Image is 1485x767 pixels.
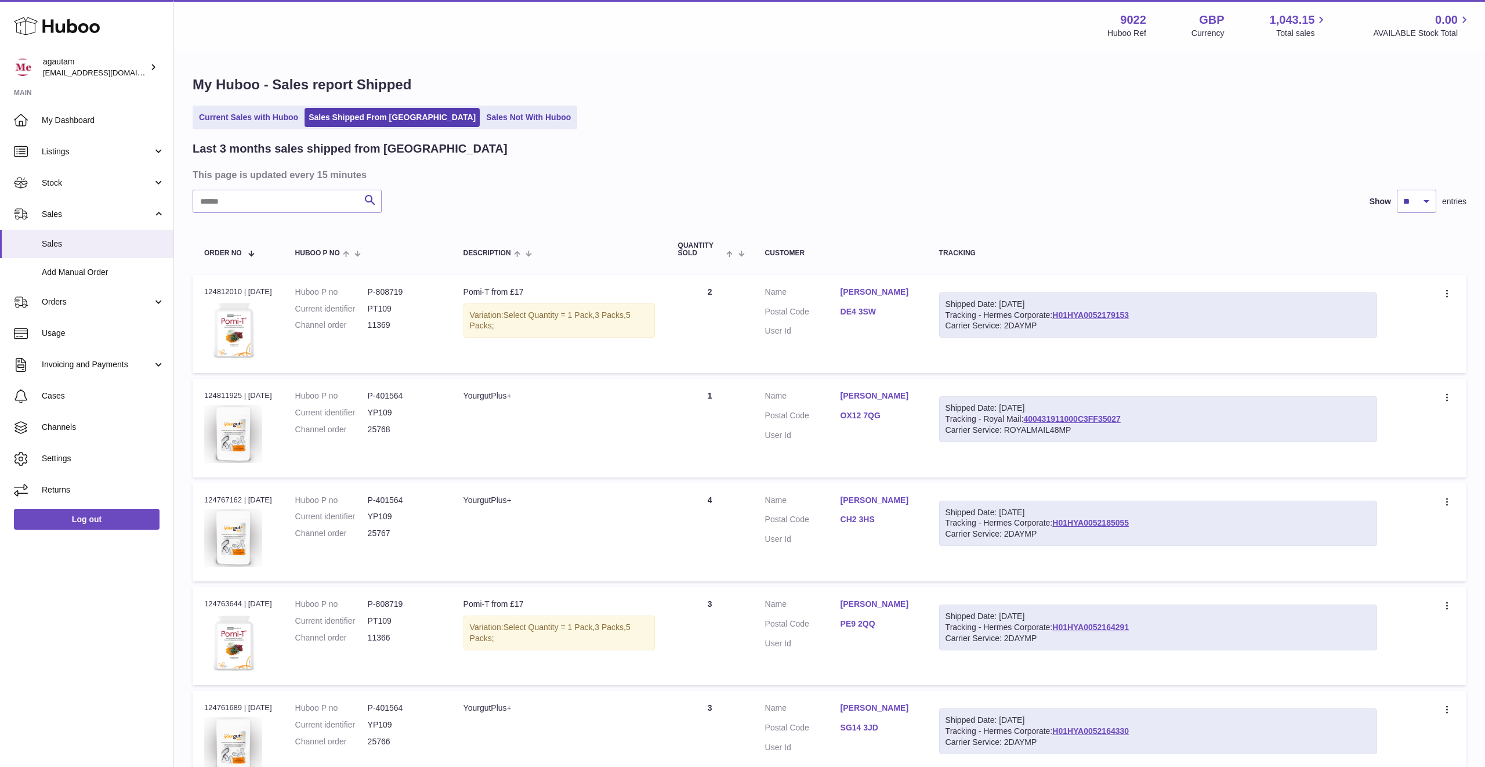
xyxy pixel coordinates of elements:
[841,618,916,629] a: PE9 2QQ
[295,407,368,418] dt: Current identifier
[204,390,272,401] div: 124811925 | [DATE]
[368,719,440,730] dd: YP109
[14,59,31,76] img: info@naturemedical.co.uk
[463,703,655,714] div: YourgutPlus+
[667,379,754,477] td: 1
[1120,12,1146,28] strong: 9022
[1270,12,1328,39] a: 1,043.15 Total sales
[42,296,153,307] span: Orders
[463,287,655,298] div: Pomi-T from £17
[470,623,631,643] span: Select Quantity = 1 Pack,3 Packs,5 Packs;
[463,303,655,338] div: Variation:
[841,287,916,298] a: [PERSON_NAME]
[42,390,165,401] span: Cases
[43,56,147,78] div: agautam
[204,703,272,713] div: 124761689 | [DATE]
[1370,196,1391,207] label: Show
[841,306,916,317] a: DE4 3SW
[42,453,165,464] span: Settings
[42,115,165,126] span: My Dashboard
[204,249,242,257] span: Order No
[295,528,368,539] dt: Channel order
[1442,196,1466,207] span: entries
[463,390,655,401] div: YourgutPlus+
[204,287,272,297] div: 124812010 | [DATE]
[1373,28,1471,39] span: AVAILABLE Stock Total
[939,708,1377,754] div: Tracking - Hermes Corporate:
[765,514,841,528] dt: Postal Code
[1435,12,1458,28] span: 0.00
[1199,12,1224,28] strong: GBP
[204,509,262,567] img: NewAMZhappyfamily.jpg
[193,141,508,157] h2: Last 3 months sales shipped from [GEOGRAPHIC_DATA]
[42,238,165,249] span: Sales
[765,249,916,257] div: Customer
[368,616,440,627] dd: PT109
[368,320,440,331] dd: 11369
[946,529,1371,540] div: Carrier Service: 2DAYMP
[765,430,841,441] dt: User Id
[939,501,1377,547] div: Tracking - Hermes Corporate:
[765,722,841,736] dt: Postal Code
[295,303,368,314] dt: Current identifier
[463,495,655,506] div: YourgutPlus+
[295,320,368,331] dt: Channel order
[193,168,1464,181] h3: This page is updated every 15 minutes
[678,242,724,257] span: Quantity Sold
[1052,726,1129,736] a: H01HYA0052164330
[368,390,440,401] dd: P-401564
[368,632,440,643] dd: 11366
[1270,12,1315,28] span: 1,043.15
[765,306,841,320] dt: Postal Code
[368,424,440,435] dd: 25768
[42,178,153,189] span: Stock
[841,703,916,714] a: [PERSON_NAME]
[42,422,165,433] span: Channels
[1052,623,1129,632] a: H01HYA0052164291
[765,410,841,424] dt: Postal Code
[667,275,754,373] td: 2
[946,715,1371,726] div: Shipped Date: [DATE]
[946,320,1371,331] div: Carrier Service: 2DAYMP
[195,108,302,127] a: Current Sales with Huboo
[946,611,1371,622] div: Shipped Date: [DATE]
[1373,12,1471,39] a: 0.00 AVAILABLE Stock Total
[42,328,165,339] span: Usage
[1052,518,1129,527] a: H01HYA0052185055
[193,75,1466,94] h1: My Huboo - Sales report Shipped
[295,287,368,298] dt: Huboo P no
[295,632,368,643] dt: Channel order
[946,633,1371,644] div: Carrier Service: 2DAYMP
[295,616,368,627] dt: Current identifier
[939,292,1377,338] div: Tracking - Hermes Corporate:
[841,390,916,401] a: [PERSON_NAME]
[765,742,841,753] dt: User Id
[204,405,262,463] img: NewAMZhappyfamily.jpg
[946,737,1371,748] div: Carrier Service: 2DAYMP
[1191,28,1225,39] div: Currency
[42,146,153,157] span: Listings
[939,249,1377,257] div: Tracking
[204,495,272,505] div: 124767162 | [DATE]
[1276,28,1328,39] span: Total sales
[305,108,480,127] a: Sales Shipped From [GEOGRAPHIC_DATA]
[765,287,841,301] dt: Name
[765,325,841,337] dt: User Id
[295,736,368,747] dt: Channel order
[765,638,841,649] dt: User Id
[765,534,841,545] dt: User Id
[204,599,272,609] div: 124763644 | [DATE]
[42,359,153,370] span: Invoicing and Payments
[841,514,916,525] a: CH2 3HS
[204,301,262,359] img: PTVLWebsiteFront.jpg
[368,287,440,298] dd: P-808719
[295,424,368,435] dt: Channel order
[667,483,754,581] td: 4
[939,396,1377,442] div: Tracking - Royal Mail:
[463,249,511,257] span: Description
[368,599,440,610] dd: P-808719
[368,511,440,522] dd: YP109
[43,68,171,77] span: [EMAIL_ADDRESS][DOMAIN_NAME]
[368,495,440,506] dd: P-401564
[765,703,841,717] dt: Name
